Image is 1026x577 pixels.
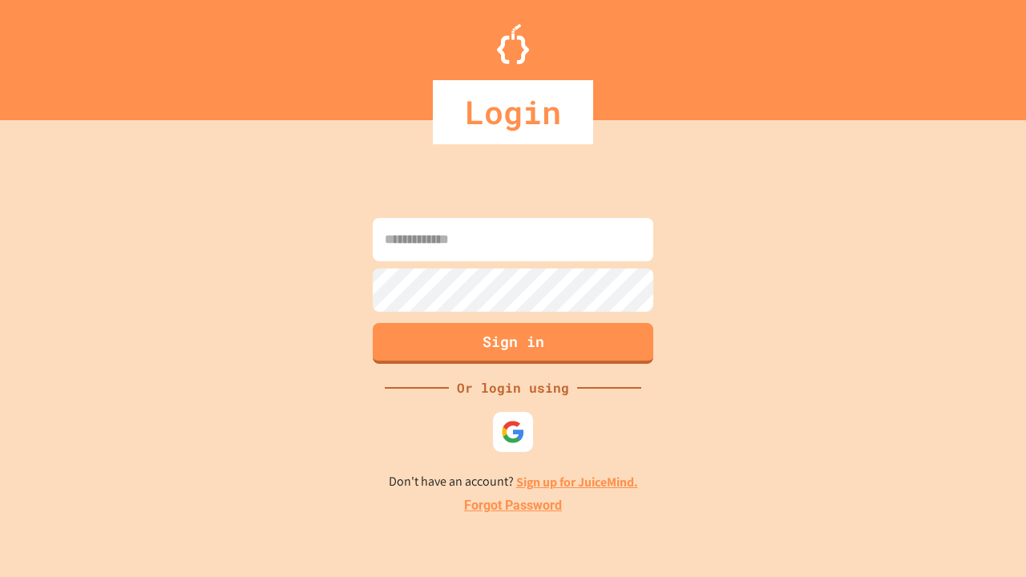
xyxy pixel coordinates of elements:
[516,474,638,490] a: Sign up for JuiceMind.
[959,513,1010,561] iframe: chat widget
[373,323,653,364] button: Sign in
[501,420,525,444] img: google-icon.svg
[433,80,593,144] div: Login
[893,443,1010,511] iframe: chat widget
[497,24,529,64] img: Logo.svg
[449,378,577,397] div: Or login using
[464,496,562,515] a: Forgot Password
[389,472,638,492] p: Don't have an account?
